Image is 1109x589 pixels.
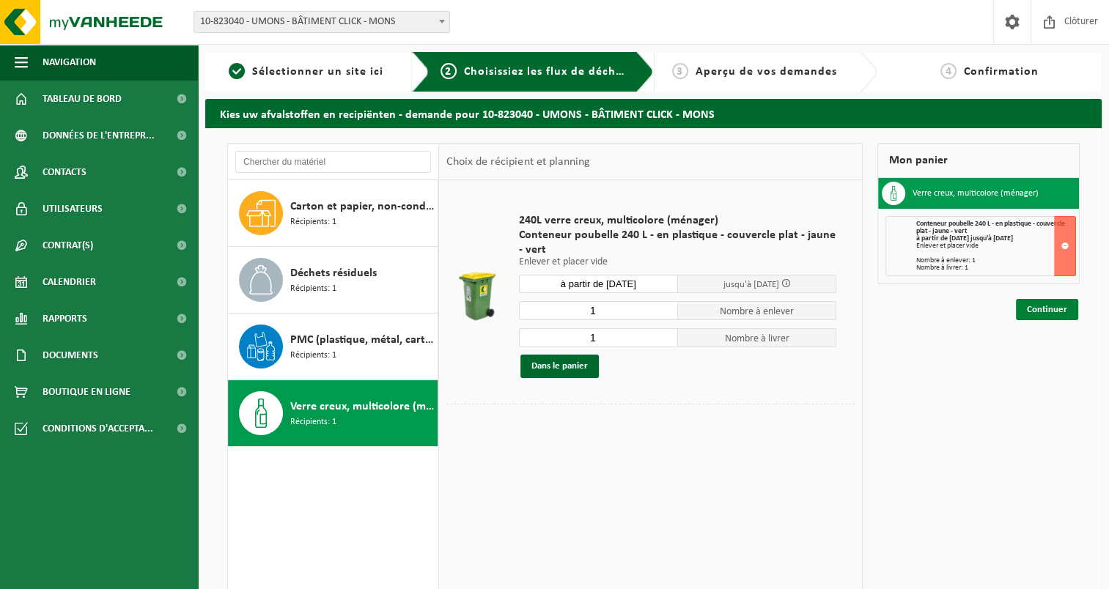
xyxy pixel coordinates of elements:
span: Rapports [43,300,87,337]
a: Continuer [1016,299,1078,320]
span: Aperçu de vos demandes [696,66,837,78]
span: Documents [43,337,98,374]
strong: à partir de [DATE] jusqu'à [DATE] [916,234,1013,242]
input: Chercher du matériel [235,151,431,173]
div: Choix de récipient et planning [439,144,597,180]
span: Confirmation [964,66,1039,78]
span: Récipients: 1 [290,282,336,296]
div: Mon panier [877,143,1080,178]
span: Récipients: 1 [290,349,336,363]
h3: Verre creux, multicolore (ménager) [913,182,1039,205]
span: Sélectionner un site ici [252,66,383,78]
span: Boutique en ligne [43,374,130,410]
span: 3 [672,63,688,79]
span: 4 [940,63,957,79]
span: Contrat(s) [43,227,93,264]
span: Nombre à enlever [678,301,837,320]
div: Enlever et placer vide [916,242,1075,250]
a: 1Sélectionner un site ici [213,63,400,81]
span: 240L verre creux, multicolore (ménager) [519,213,836,228]
span: Utilisateurs [43,190,103,227]
span: 2 [441,63,457,79]
span: Contacts [43,154,86,190]
span: jusqu'à [DATE] [723,280,778,289]
p: Enlever et placer vide [519,257,836,267]
span: Navigation [43,44,96,81]
span: 1 [229,63,245,79]
span: 10-823040 - UMONS - BÂTIMENT CLICK - MONS [194,12,449,32]
span: Calendrier [43,264,96,300]
button: Carton et papier, non-conditionné (industriel) Récipients: 1 [228,180,438,247]
button: Verre creux, multicolore (ménager) Récipients: 1 [228,380,438,446]
div: Nombre à livrer: 1 [916,264,1075,272]
span: Nombre à livrer [678,328,837,347]
span: Récipients: 1 [290,415,336,429]
span: Déchets résiduels [290,264,377,282]
span: Tableau de bord [43,81,122,117]
span: Choisissiez les flux de déchets et récipients [464,66,708,78]
span: Conteneur poubelle 240 L - en plastique - couvercle plat - jaune - vert [916,220,1065,235]
h2: Kies uw afvalstoffen en recipiënten - demande pour 10-823040 - UMONS - BÂTIMENT CLICK - MONS [205,99,1102,127]
span: Données de l'entrepr... [43,117,155,154]
span: Récipients: 1 [290,215,336,229]
span: Carton et papier, non-conditionné (industriel) [290,198,434,215]
button: Dans le panier [520,355,599,378]
span: 10-823040 - UMONS - BÂTIMENT CLICK - MONS [194,11,450,33]
span: Conteneur poubelle 240 L - en plastique - couvercle plat - jaune - vert [519,228,836,257]
span: Conditions d'accepta... [43,410,153,447]
span: PMC (plastique, métal, carton boisson) (industriel) [290,331,434,349]
input: Sélectionnez date [519,275,678,293]
button: Déchets résiduels Récipients: 1 [228,247,438,314]
button: PMC (plastique, métal, carton boisson) (industriel) Récipients: 1 [228,314,438,380]
span: Verre creux, multicolore (ménager) [290,398,434,415]
div: Nombre à enlever: 1 [916,257,1075,264]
